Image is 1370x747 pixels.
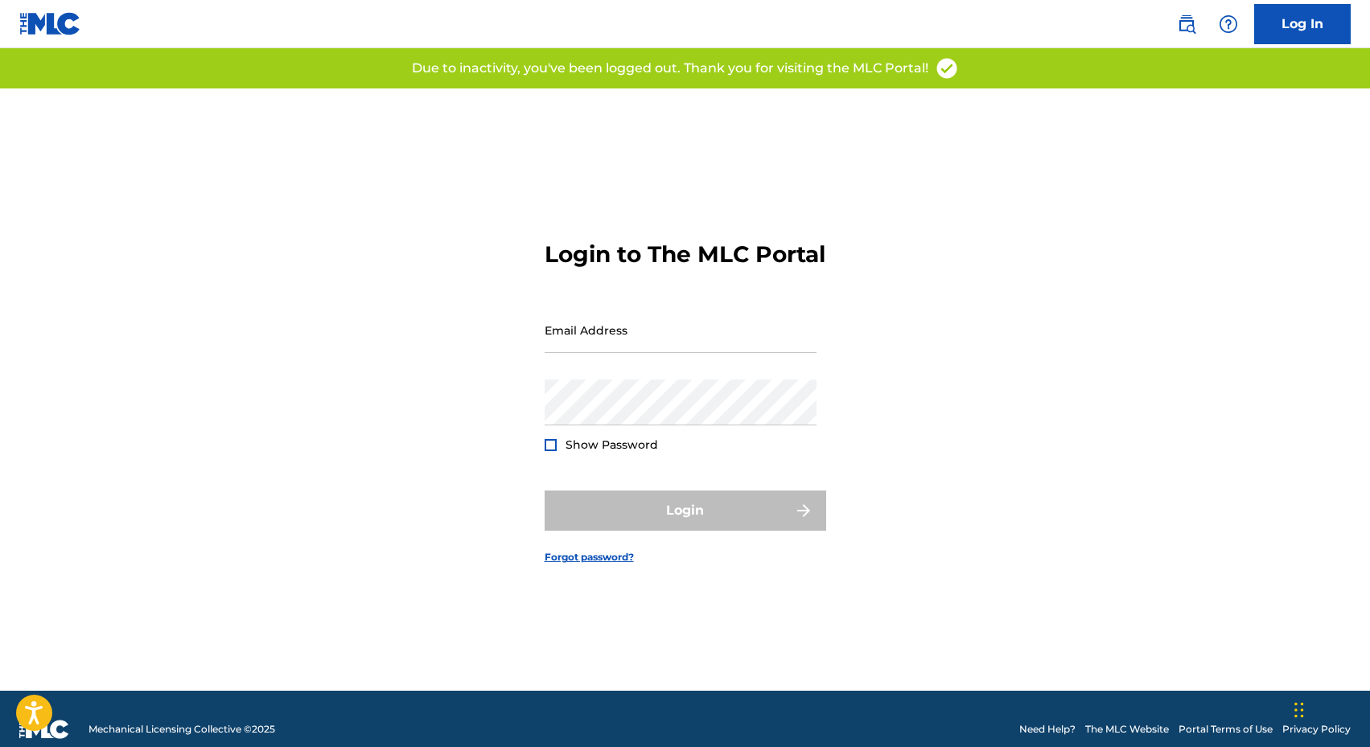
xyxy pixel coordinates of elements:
iframe: Chat Widget [1290,670,1370,747]
a: Need Help? [1019,722,1076,737]
img: MLC Logo [19,12,81,35]
h3: Login to The MLC Portal [545,240,825,269]
img: access [935,56,959,80]
a: Log In [1254,4,1351,44]
a: Forgot password? [545,550,634,564]
img: help [1219,14,1238,34]
img: search [1177,14,1196,34]
p: Due to inactivity, you've been logged out. Thank you for visiting the MLC Portal! [412,59,928,78]
div: Help [1212,8,1245,40]
a: Public Search [1170,8,1203,40]
span: Mechanical Licensing Collective © 2025 [88,722,275,737]
a: The MLC Website [1085,722,1169,737]
span: Show Password [566,437,658,452]
a: Privacy Policy [1282,722,1351,737]
img: logo [19,720,69,739]
a: Portal Terms of Use [1179,722,1273,737]
div: Drag [1294,686,1304,734]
